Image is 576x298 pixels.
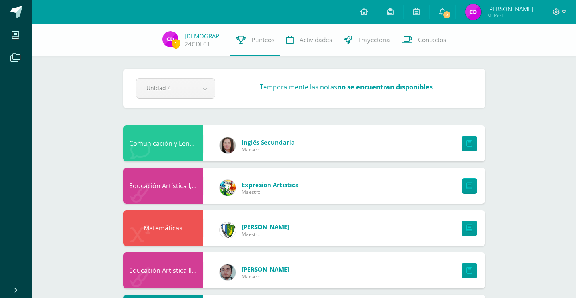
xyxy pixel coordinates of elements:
[220,180,236,196] img: 159e24a6ecedfdf8f489544946a573f0.png
[487,12,533,19] span: Mi Perfil
[300,36,332,44] span: Actividades
[162,31,178,47] img: 9fc6919c4ddf501a64a63e09c246e7e8.png
[396,24,452,56] a: Contactos
[184,32,224,40] a: [DEMOGRAPHIC_DATA][PERSON_NAME]
[242,273,289,280] span: Maestro
[220,264,236,280] img: 5fac68162d5e1b6fbd390a6ac50e103d.png
[280,24,338,56] a: Actividades
[220,137,236,153] img: 8af0450cf43d44e38c4a1497329761f3.png
[230,24,280,56] a: Punteos
[242,146,295,153] span: Maestro
[184,40,210,48] a: 24CDL01
[123,125,203,161] div: Comunicación y Lenguaje, Idioma Extranjero Inglés
[220,222,236,238] img: d7d6d148f6dec277cbaab50fee73caa7.png
[418,36,446,44] span: Contactos
[172,39,180,49] span: 1
[442,10,451,19] span: 7
[123,210,203,246] div: Matemáticas
[146,79,186,97] span: Unidad 4
[337,83,433,91] strong: no se encuentran disponibles
[242,181,299,189] span: Expresión Artística
[252,36,274,44] span: Punteos
[242,223,289,231] span: [PERSON_NAME]
[465,4,481,20] img: 9fc6919c4ddf501a64a63e09c246e7e8.png
[242,231,289,238] span: Maestro
[338,24,396,56] a: Trayectoria
[260,83,434,91] h3: Temporalmente las notas .
[123,252,203,288] div: Educación Artística II, Artes Plásticas
[123,168,203,204] div: Educación Artística I, Música y Danza
[242,189,299,195] span: Maestro
[136,79,215,98] a: Unidad 4
[487,5,533,13] span: [PERSON_NAME]
[242,138,295,146] span: Inglés Secundaria
[358,36,390,44] span: Trayectoria
[242,265,289,273] span: [PERSON_NAME]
